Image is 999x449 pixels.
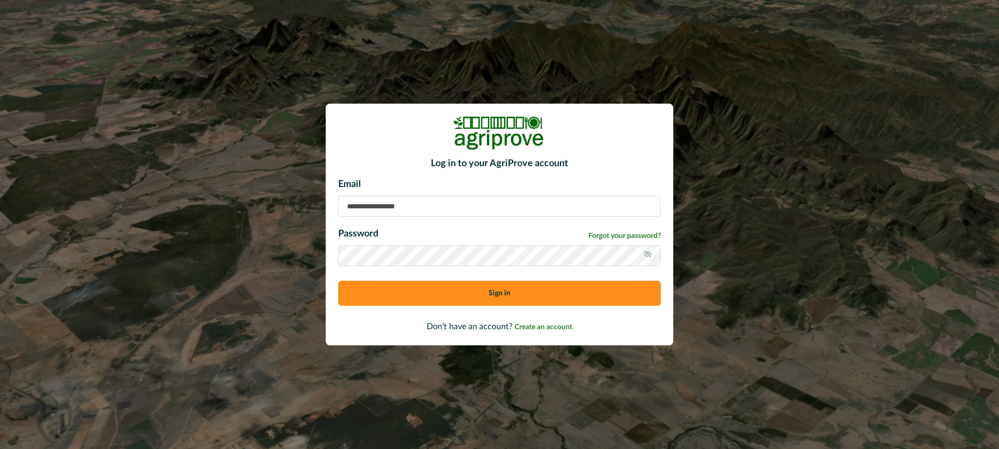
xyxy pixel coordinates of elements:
[515,323,572,331] span: Create an account
[338,281,661,306] button: Sign in
[338,178,661,192] p: Email
[588,231,661,242] a: Forgot your password?
[338,320,661,333] p: Don’t have an account?
[338,158,661,170] h2: Log in to your AgriProve account
[453,116,546,150] img: Logo Image
[515,322,572,331] a: Create an account
[338,227,378,241] p: Password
